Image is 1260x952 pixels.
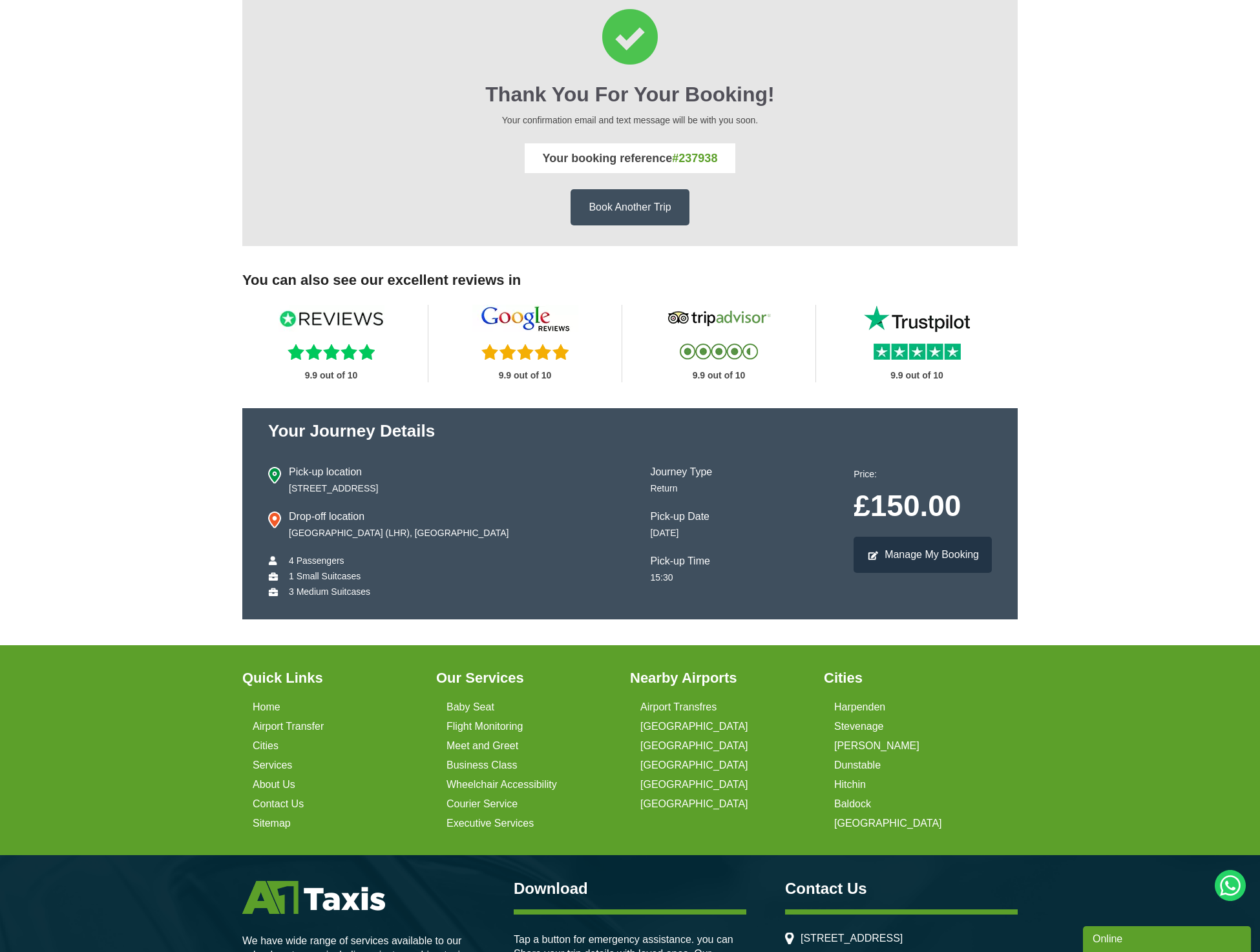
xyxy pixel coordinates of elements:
a: Courier Service [446,798,518,810]
h3: Download [514,881,746,896]
a: Services [253,760,292,771]
p: £150.00 [854,491,992,521]
a: [GEOGRAPHIC_DATA] [640,779,748,791]
img: Google Reviews [472,305,578,332]
h4: Pick-up Time [650,556,712,566]
a: Book Another Trip [571,189,689,225]
img: Thank You for your booking Icon [602,9,658,65]
a: Home [253,701,280,713]
a: About Us [253,779,295,791]
li: 4 Passengers [268,556,509,565]
a: Cities [253,740,278,752]
h3: Cities [824,671,1002,685]
p: Return [650,481,712,495]
a: [GEOGRAPHIC_DATA] [640,798,748,810]
img: Five Reviews Stars [481,344,569,360]
img: A1 Taxis St Albans [242,881,385,914]
a: Contact Us [253,798,304,810]
iframe: chat widget [1083,924,1254,952]
h4: Pick-up Date [650,512,712,522]
a: Stevenage [834,721,884,732]
a: Executive Services [446,818,534,829]
a: [GEOGRAPHIC_DATA] [640,740,748,752]
strong: Your booking reference [543,152,718,165]
h3: Contact Us [785,881,1018,896]
a: Meet and Greet [446,740,518,752]
a: [PERSON_NAME] [834,740,919,752]
img: Tripadvisor Reviews Stars [680,344,758,360]
h3: You can also see our excellent reviews in [242,272,1018,289]
h4: Pick-up location [289,467,509,477]
a: Sitemap [253,818,291,829]
h3: Quick Links [242,671,421,685]
li: 1 Small Suitcases [268,572,509,581]
h2: Your journey Details [268,421,992,441]
h2: Thank You for your booking! [260,83,1000,107]
p: [DATE] [650,526,712,540]
span: #237938 [672,152,717,165]
strong: 9.9 out of 10 [890,370,943,380]
a: Manage My Booking [854,537,992,573]
a: Hitchin [834,779,866,791]
a: Wheelchair Accessibility [446,779,557,791]
img: Trustpilot Reviews [864,305,970,332]
img: Tripadvisor Reviews [666,305,772,332]
img: Reviews IO [278,305,384,332]
a: Baby Seat [446,701,494,713]
strong: 9.9 out of 10 [499,370,552,380]
a: Business Class [446,760,517,771]
strong: 9.9 out of 10 [693,370,746,380]
li: 3 Medium Suitcases [268,587,509,596]
p: Price: [854,467,992,481]
h4: Drop-off location [289,512,509,522]
a: Baldock [834,798,871,810]
p: [STREET_ADDRESS] [289,481,509,495]
a: Airport Transfer [253,721,324,732]
a: Airport Transfres [640,701,717,713]
a: Dunstable [834,760,881,771]
p: 15:30 [650,570,712,585]
h3: Nearby Airports [630,671,808,685]
img: Trustpilot Reviews Stars [874,344,961,360]
a: Flight Monitoring [446,721,523,732]
a: [GEOGRAPHIC_DATA] [640,760,748,771]
a: [GEOGRAPHIC_DATA] [834,818,942,829]
img: Reviews.io Stars [288,344,375,360]
h4: Journey Type [650,467,712,477]
p: Your confirmation email and text message will be with you soon. [260,113,1000,127]
a: [GEOGRAPHIC_DATA] [640,721,748,732]
h3: Our Services [436,671,614,685]
li: [STREET_ADDRESS] [785,933,1018,944]
a: Harpenden [834,701,885,713]
p: [GEOGRAPHIC_DATA] (LHR), [GEOGRAPHIC_DATA] [289,526,509,540]
strong: 9.9 out of 10 [305,370,358,380]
